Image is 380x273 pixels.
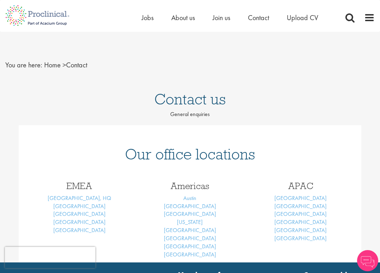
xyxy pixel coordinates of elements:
[29,146,351,162] h1: Our office locations
[274,202,327,210] a: [GEOGRAPHIC_DATA]
[274,235,327,242] a: [GEOGRAPHIC_DATA]
[164,210,216,218] a: [GEOGRAPHIC_DATA]
[164,235,216,242] a: [GEOGRAPHIC_DATA]
[213,13,230,22] a: Join us
[164,251,216,258] a: [GEOGRAPHIC_DATA]
[274,194,327,202] a: [GEOGRAPHIC_DATA]
[44,60,87,69] span: Contact
[248,13,269,22] a: Contact
[48,194,111,202] a: [GEOGRAPHIC_DATA], HQ
[177,218,203,226] a: [US_STATE]
[164,202,216,210] a: [GEOGRAPHIC_DATA]
[164,226,216,234] a: [GEOGRAPHIC_DATA]
[29,181,129,190] h3: EMEA
[171,13,195,22] a: About us
[274,218,327,226] a: [GEOGRAPHIC_DATA]
[53,218,106,226] a: [GEOGRAPHIC_DATA]
[183,194,196,202] a: Austin
[5,247,95,268] iframe: reCAPTCHA
[53,210,106,218] a: [GEOGRAPHIC_DATA]
[287,13,318,22] a: Upload CV
[357,250,378,271] img: Chatbot
[140,181,240,190] h3: Americas
[53,226,106,234] a: [GEOGRAPHIC_DATA]
[44,60,61,69] a: breadcrumb link to Home
[5,60,42,69] span: You are here:
[164,243,216,250] a: [GEOGRAPHIC_DATA]
[142,13,154,22] a: Jobs
[251,181,351,190] h3: APAC
[63,60,66,69] span: >
[274,226,327,234] a: [GEOGRAPHIC_DATA]
[274,210,327,218] a: [GEOGRAPHIC_DATA]
[53,202,106,210] a: [GEOGRAPHIC_DATA]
